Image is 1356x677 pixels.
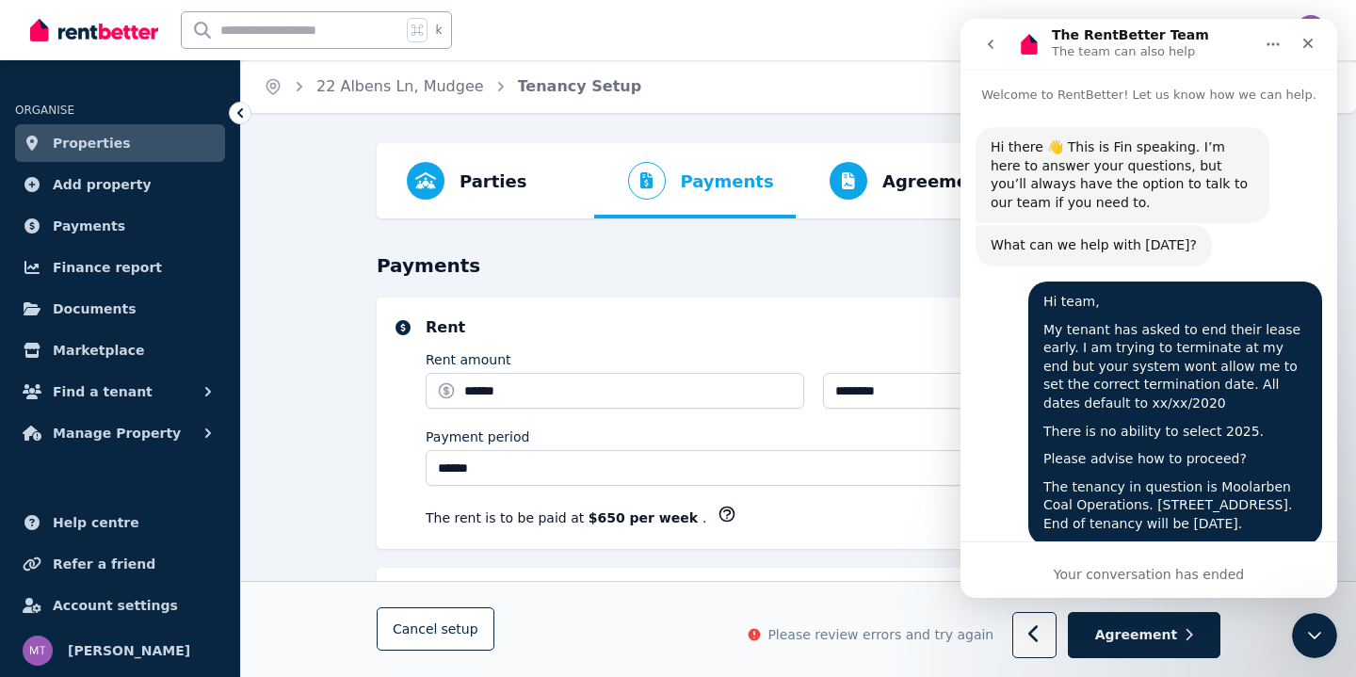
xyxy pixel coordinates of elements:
span: Refer a friend [53,553,155,575]
span: Account settings [53,594,178,617]
span: Finance report [53,256,162,279]
a: 22 Albens Ln, Mudgee [316,77,484,95]
nav: Progress [377,143,1220,218]
button: Parties [392,143,541,218]
label: Payment period [426,427,529,446]
span: Properties [53,132,131,154]
h5: Rent [426,316,1202,339]
span: Parties [460,169,526,195]
span: k [435,23,442,38]
span: Agreement [1095,626,1178,645]
a: Account settings [15,587,225,624]
button: Manage Property [15,414,225,452]
p: The rent is to be paid at . [426,508,706,527]
span: Payments [53,215,125,237]
span: Agreement [882,169,989,195]
button: Cancelsetup [377,608,494,652]
button: Agreement [1068,613,1220,659]
span: [PERSON_NAME] [68,639,190,662]
span: Documents [53,298,137,320]
iframe: Intercom live chat [960,19,1337,598]
button: Find a tenant [15,373,225,411]
a: Marketplace [15,331,225,369]
a: Documents [15,290,225,328]
span: Help centre [53,511,139,534]
span: Marketplace [53,339,144,362]
span: Tenancy Setup [518,75,642,98]
img: Matt Teague [23,636,53,666]
a: Finance report [15,249,225,286]
iframe: Intercom live chat [1292,613,1337,658]
span: Manage Property [53,422,181,444]
span: Find a tenant [53,380,153,403]
span: setup [441,621,477,639]
img: Matt Teague [1296,15,1326,45]
button: Agreement [796,143,1004,218]
a: Add property [15,166,225,203]
h3: Payments [377,252,1220,279]
span: Cancel [393,622,478,637]
a: Help centre [15,504,225,541]
nav: Breadcrumb [241,60,664,113]
span: ORGANISE [15,104,74,117]
span: Please review errors and try again [767,626,993,645]
label: Rent amount [426,350,511,369]
img: RentBetter [30,16,158,44]
a: Properties [15,124,225,162]
a: Payments [15,207,225,245]
span: Add property [53,173,152,196]
b: $650 per week [589,510,702,525]
a: Refer a friend [15,545,225,583]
